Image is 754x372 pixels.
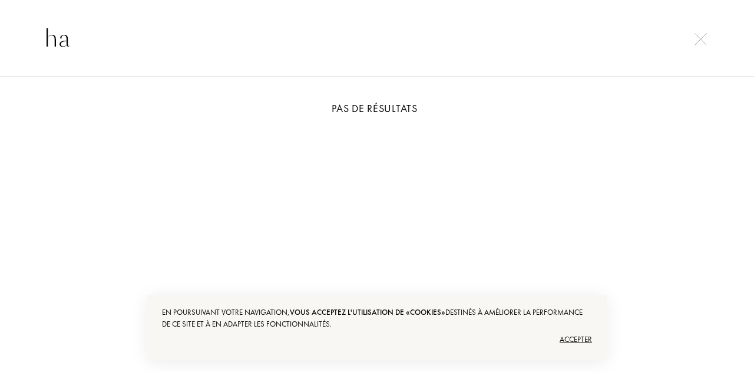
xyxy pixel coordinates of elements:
[290,307,445,317] span: vous acceptez l'utilisation de «cookies»
[695,33,707,45] img: cross.svg
[162,307,592,330] div: En poursuivant votre navigation, destinés à améliorer la performance de ce site et à en adapter l...
[32,100,722,116] div: Pas de résultats
[21,21,733,56] input: Rechercher
[162,330,592,349] div: Accepter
